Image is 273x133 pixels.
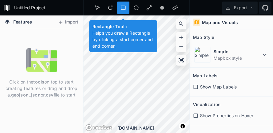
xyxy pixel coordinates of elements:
[214,55,261,61] dd: Mapbox style
[55,17,81,27] button: Import
[193,32,214,42] h2: Map Style
[30,92,41,97] strong: .json
[200,112,253,119] span: Show Properties on Hover
[202,19,238,26] h4: Map and Visuals
[214,48,261,55] dt: Simple
[85,124,112,131] a: Mapbox logo
[193,71,218,80] h2: Map Labels
[10,92,29,97] strong: .geojson
[200,84,237,90] span: Show Map Labels
[117,125,189,131] div: [DOMAIN_NAME]
[194,47,210,63] img: Simple
[5,79,78,98] p: Click on the on top to start creating features or drag and drop a , or file to start
[193,100,220,109] h2: Visualization
[181,123,185,130] span: Toggle attribution
[45,92,54,97] strong: .csv
[92,30,154,49] p: Helps you draw a Rectangle by clicking a start corner and end corner.
[179,122,186,130] button: Toggle attribution
[13,19,32,25] span: Features
[26,45,57,75] img: empty
[126,24,128,29] span: r
[222,2,258,14] button: Export
[33,79,44,84] strong: tools
[92,23,154,30] h4: Rectangle Tool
